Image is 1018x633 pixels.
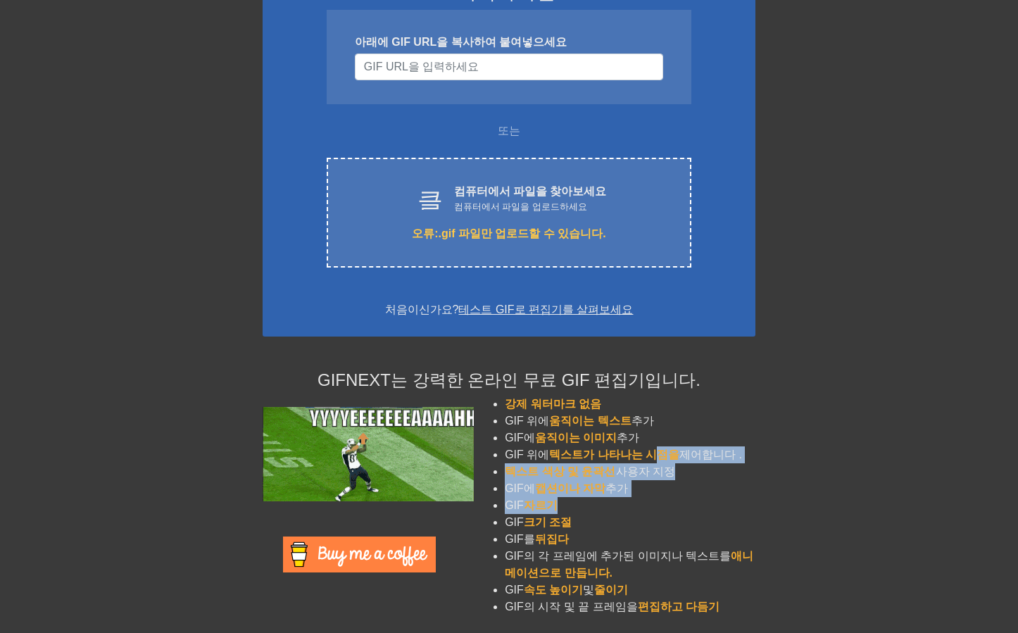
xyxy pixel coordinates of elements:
[283,537,436,572] img: 나에게 커피 한 잔 사줘
[505,415,549,427] font: GIF 위에
[535,432,617,444] font: 움직이는 이미지
[318,370,700,389] font: GIFNEXT는 강력한 온라인 무료 GIF 편집기입니다.
[498,125,520,137] font: 또는
[505,465,615,477] font: 텍스트 색상 및 윤곽선
[524,516,572,528] font: 크기 조절
[263,407,474,501] img: football_small.gif
[638,601,719,613] font: 편집하고 다듬기
[505,601,637,613] font: GIF의 시작 및 끝 프레임을
[417,184,601,210] font: 클라우드 업로드
[505,533,535,545] font: GIF를
[454,185,607,197] font: 컴퓨터에서 파일을 찾아보세요
[605,482,628,494] font: 추가
[549,449,679,460] font: 텍스트가 나타나는 시점을
[505,516,524,528] font: GIF
[385,303,459,315] font: 처음이신가요?
[535,482,605,494] font: 캡션이나 자막
[505,584,524,596] font: GIF
[505,482,535,494] font: GIF에
[583,584,594,596] font: 및
[549,415,631,427] font: 움직이는 텍스트
[524,584,583,596] font: 속도 높이기
[505,449,549,460] font: GIF 위에
[617,432,639,444] font: 추가
[524,499,558,511] font: 자르기
[505,432,535,444] font: GIF에
[458,303,633,315] a: 테스트 GIF로 편집기를 살펴보세요
[355,36,567,48] font: 아래에 GIF URL을 복사하여 붙여넣으세요
[631,415,654,427] font: 추가
[412,227,438,239] font: 오류:
[679,449,742,460] font: 제어합니다 .
[535,533,569,545] font: 뒤집다
[355,54,663,80] input: 사용자 이름
[616,465,675,477] font: 사용자 지정
[454,201,587,212] font: 컴퓨터에서 파일을 업로드하세요
[439,227,606,239] font: .gif 파일만 업로드할 수 있습니다.
[505,398,601,410] font: 강제 워터마크 없음
[594,584,628,596] font: 줄이기
[505,499,524,511] font: GIF
[505,550,731,562] font: GIF의 각 프레임에 추가된 이미지나 텍스트를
